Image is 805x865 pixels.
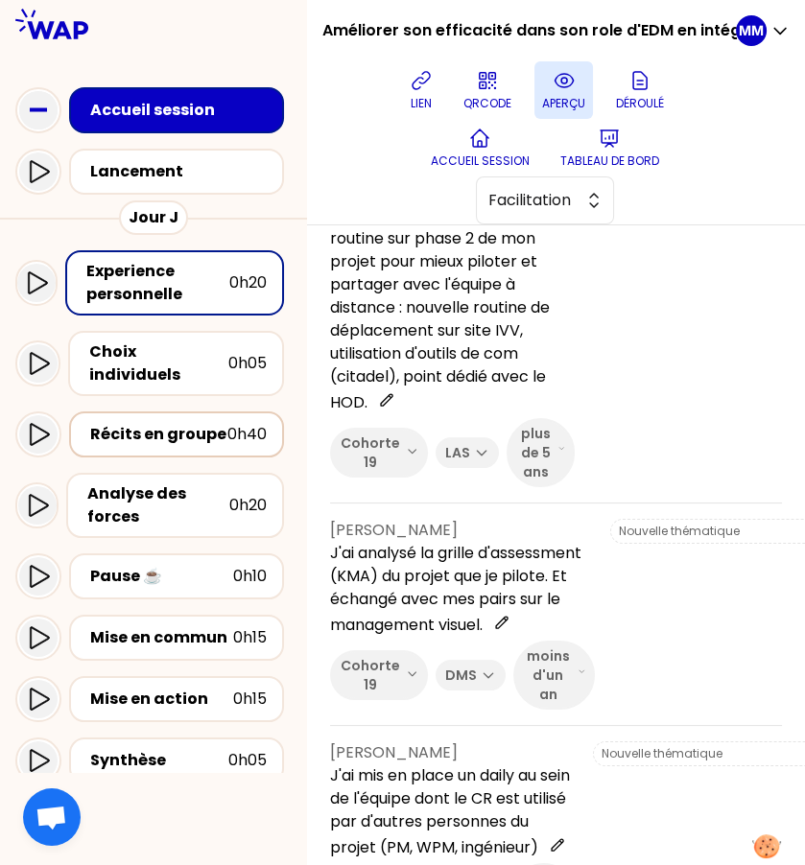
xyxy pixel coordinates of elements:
[23,788,81,846] div: Ouvrir le chat
[402,61,440,119] button: lien
[739,21,764,40] p: MM
[90,626,233,649] div: Mise en commun
[87,482,229,528] div: Analyse des forces
[227,423,267,446] div: 0h40
[411,96,432,111] p: lien
[228,352,267,375] div: 0h05
[90,749,228,772] div: Synthèse
[233,626,267,649] div: 0h15
[488,189,575,212] span: Facilitation
[228,749,267,772] div: 0h05
[553,119,667,176] button: Tableau de bord
[736,15,790,46] button: MM
[542,96,585,111] p: aperçu
[330,741,578,764] p: [PERSON_NAME]
[431,153,530,169] p: Accueil session
[534,61,593,119] button: aperçu
[463,96,511,111] p: QRCODE
[233,688,267,711] div: 0h15
[89,340,228,386] div: Choix individuels
[560,153,659,169] p: Tableau de bord
[436,660,506,690] button: DMS
[90,160,274,183] div: Lancement
[330,542,595,637] p: J'ai analysé la grille d'assessment (KMA) du projet que je pilote. Et échangé avec mes pairs sur ...
[86,260,229,306] div: Experience personnelle
[229,494,267,517] div: 0h20
[90,99,274,122] div: Accueil session
[330,204,575,414] p: J'ai mis en place une nouvelle routine sur phase 2 de mon projet pour mieux piloter et partager a...
[229,271,267,294] div: 0h20
[608,61,672,119] button: Déroulé
[330,428,428,478] button: Cohorte 19
[330,764,578,859] p: J'ai mis en place un daily au sein de l'équipe dont le CR est utilisé par d'autres personnes du p...
[513,641,595,710] button: moins d'un an
[233,565,267,588] div: 0h10
[436,437,499,468] button: LAS
[476,176,614,224] button: Facilitation
[616,96,664,111] p: Déroulé
[330,650,428,700] button: Cohorte 19
[90,423,227,446] div: Récits en groupe
[507,418,575,487] button: plus de 5 ans
[90,688,233,711] div: Mise en action
[330,519,595,542] p: [PERSON_NAME]
[456,61,519,119] button: QRCODE
[90,565,233,588] div: Pause ☕️
[119,200,188,235] div: Jour J
[423,119,537,176] button: Accueil session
